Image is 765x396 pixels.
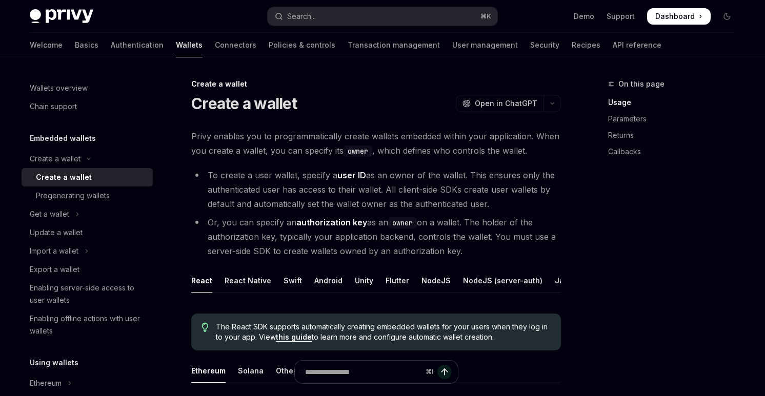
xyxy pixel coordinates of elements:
[607,11,635,22] a: Support
[225,268,271,293] div: React Native
[75,33,98,57] a: Basics
[475,98,537,109] span: Open in ChatGPT
[22,242,153,260] button: Toggle Import a wallet section
[386,268,409,293] div: Flutter
[191,215,561,258] li: Or, you can specify an as an on a wallet. The holder of the authorization key, typically your app...
[30,245,78,257] div: Import a wallet
[388,217,417,228] code: owner
[22,79,153,97] a: Wallets overview
[268,7,497,26] button: Open search
[22,374,153,392] button: Toggle Ethereum section
[216,322,551,342] span: The React SDK supports automatically creating embedded wallets for your users when they log in to...
[111,33,164,57] a: Authentication
[30,82,88,94] div: Wallets overview
[36,190,110,202] div: Pregenerating wallets
[30,9,93,24] img: dark logo
[30,208,69,220] div: Get a wallet
[30,132,96,144] h5: Embedded wallets
[530,33,559,57] a: Security
[30,282,147,306] div: Enabling server-side access to user wallets
[202,323,209,332] svg: Tip
[305,361,421,383] input: Ask a question...
[22,260,153,279] a: Export a wallet
[22,205,153,223] button: Toggle Get a wallet section
[574,11,594,22] a: Demo
[215,33,256,57] a: Connectors
[480,12,491,20] span: ⌘ K
[191,168,561,211] li: To create a user wallet, specify a as an owner of the wallet. This ensures only the authenticated...
[618,78,665,90] span: On this page
[608,94,743,111] a: Usage
[30,312,147,337] div: Enabling offline actions with user wallets
[269,33,335,57] a: Policies & controls
[348,33,440,57] a: Transaction management
[276,332,312,342] a: this guide
[22,150,153,168] button: Toggle Create a wallet section
[613,33,661,57] a: API reference
[36,171,92,183] div: Create a wallet
[437,365,452,379] button: Send message
[608,111,743,127] a: Parameters
[22,223,153,242] a: Update a wallet
[191,94,297,113] h1: Create a wallet
[30,357,78,369] h5: Using wallets
[22,168,153,186] a: Create a wallet
[191,79,561,89] div: Create a wallet
[22,279,153,309] a: Enabling server-side access to user wallets
[456,95,543,112] button: Open in ChatGPT
[22,309,153,340] a: Enabling offline actions with user wallets
[344,145,372,157] code: owner
[30,33,63,57] a: Welcome
[22,97,153,116] a: Chain support
[30,153,80,165] div: Create a wallet
[30,263,79,276] div: Export a wallet
[296,217,367,227] strong: authorization key
[314,268,343,293] div: Android
[421,268,451,293] div: NodeJS
[30,100,77,113] div: Chain support
[22,186,153,205] a: Pregenerating wallets
[355,268,373,293] div: Unity
[647,8,711,25] a: Dashboard
[30,377,62,389] div: Ethereum
[287,10,316,23] div: Search...
[608,127,743,143] a: Returns
[191,129,561,158] span: Privy enables you to programmatically create wallets embedded within your application. When you c...
[284,268,302,293] div: Swift
[452,33,518,57] a: User management
[191,268,212,293] div: React
[572,33,600,57] a: Recipes
[176,33,203,57] a: Wallets
[719,8,735,25] button: Toggle dark mode
[555,268,573,293] div: Java
[463,268,542,293] div: NodeJS (server-auth)
[655,11,695,22] span: Dashboard
[30,226,83,239] div: Update a wallet
[337,170,366,180] strong: user ID
[608,143,743,160] a: Callbacks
